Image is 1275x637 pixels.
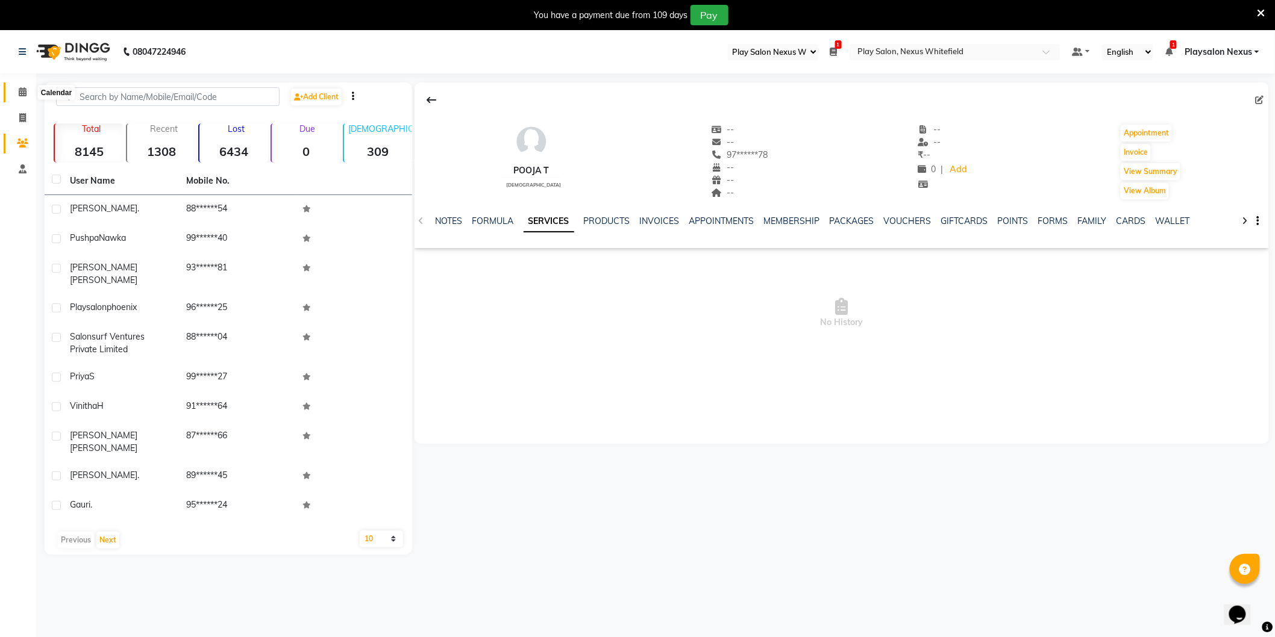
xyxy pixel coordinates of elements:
[70,232,99,243] span: Pushpa
[70,302,107,312] span: Playsalon
[640,216,680,226] a: INVOICES
[204,123,268,134] p: Lost
[712,187,735,198] span: --
[1121,182,1169,199] button: View Album
[291,89,342,105] a: Add Client
[70,371,89,382] span: Priya
[712,162,735,173] span: --
[918,149,924,160] span: ₹
[472,216,514,226] a: FORMULA
[274,123,340,134] p: Due
[941,216,988,226] a: GIFTCARDS
[70,443,137,453] span: [PERSON_NAME]
[1117,216,1146,226] a: CARDS
[90,499,92,510] span: .
[137,470,139,480] span: .
[415,253,1269,373] span: No History
[419,89,445,111] div: Back to Client
[691,5,728,25] button: Pay
[132,123,196,134] p: Recent
[830,216,874,226] a: PACKAGES
[1185,46,1252,58] span: Playsalon Nexus
[89,371,95,382] span: S
[1170,40,1177,49] span: 1
[918,137,941,148] span: --
[436,216,463,226] a: NOTES
[884,216,932,226] a: VOUCHERS
[830,46,838,57] a: 1
[1121,125,1172,141] button: Appointment
[99,232,126,243] span: Nawka
[918,149,931,160] span: --
[1121,144,1151,161] button: Invoice
[1165,46,1173,57] a: 1
[63,167,179,195] th: User Name
[31,35,113,69] img: logo
[712,124,735,135] span: --
[96,532,119,548] button: Next
[55,144,124,159] strong: 8145
[1156,216,1190,226] a: WALLET
[941,163,944,176] span: |
[513,123,550,160] img: avatar
[70,203,137,214] span: [PERSON_NAME]
[133,35,186,69] b: 08047224946
[70,275,137,285] span: [PERSON_NAME]
[506,182,561,188] span: [DEMOGRAPHIC_DATA]
[524,211,574,232] a: SERVICES
[1038,216,1068,226] a: FORMS
[272,144,340,159] strong: 0
[918,124,941,135] span: --
[344,144,413,159] strong: 309
[107,302,137,312] span: phoenix
[998,216,1029,226] a: POINTS
[501,164,561,177] div: Pooja T
[38,85,75,100] div: Calendar
[712,175,735,185] span: --
[70,400,97,411] span: Vinitha
[1078,216,1107,226] a: FAMILY
[349,123,413,134] p: [DEMOGRAPHIC_DATA]
[137,203,139,214] span: .
[948,161,970,178] a: Add
[70,499,90,510] span: Gauri
[764,216,820,226] a: MEMBERSHIP
[1224,589,1263,625] iframe: chat widget
[199,144,268,159] strong: 6434
[70,430,137,441] span: [PERSON_NAME]
[1121,163,1180,180] button: View Summary
[70,331,145,355] span: Salonsurf Ventures Private Limited
[179,167,295,195] th: Mobile No.
[534,9,688,22] div: You have a payment due from 109 days
[70,470,137,480] span: [PERSON_NAME]
[97,400,104,411] span: H
[56,87,280,106] input: Search by Name/Mobile/Email/Code
[70,262,137,273] span: [PERSON_NAME]
[918,164,936,175] span: 0
[127,144,196,159] strong: 1308
[689,216,754,226] a: APPOINTMENTS
[712,137,735,148] span: --
[835,40,842,49] span: 1
[60,123,124,134] p: Total
[584,216,630,226] a: PRODUCTS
